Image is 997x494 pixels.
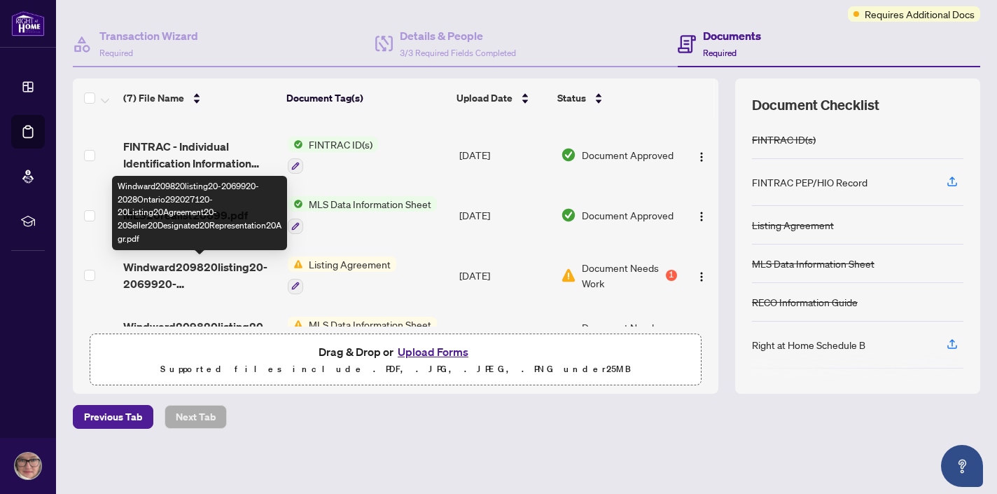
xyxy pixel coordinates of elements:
button: Status IconMLS Data Information Sheet [288,196,437,234]
div: Right at Home Schedule B [752,337,865,352]
span: Listing Agreement [303,256,396,272]
p: Supported files include .PDF, .JPG, .JPEG, .PNG under 25 MB [99,361,692,378]
h4: Documents [703,27,761,44]
img: Document Status [561,268,576,283]
span: Required [99,48,133,58]
span: Document Checklist [752,95,879,115]
span: Document Needs Work [582,260,663,291]
td: [DATE] [454,306,555,366]
td: [DATE] [454,125,555,186]
span: (7) File Name [123,90,184,106]
td: [DATE] [454,185,555,245]
button: Previous Tab [73,405,153,429]
th: Status [552,78,678,118]
div: RECO Information Guide [752,294,858,310]
img: Logo [696,151,707,163]
div: Windward209820listing20-2069920-2028Ontario292027120-20Listing20Agreement20-20Seller20Designated2... [112,176,287,250]
button: Logo [690,144,713,166]
span: Requires Additional Docs [865,6,975,22]
div: MLS Data Information Sheet [752,256,874,271]
td: [DATE] [454,245,555,306]
button: Status IconFINTRAC ID(s) [288,137,378,174]
span: MLS Data Information Sheet [303,317,437,332]
span: Drag & Drop orUpload FormsSupported files include .PDF, .JPG, .JPEG, .PNG under25MB [90,334,701,386]
span: Drag & Drop or [319,343,473,361]
img: Status Icon [288,256,303,272]
div: Listing Agreement [752,217,834,233]
img: Status Icon [288,196,303,212]
img: Document Status [561,207,576,223]
span: Document Approved [582,207,674,223]
button: Status IconListing Agreement [288,256,396,294]
img: Document Status [561,147,576,163]
span: Windward209820listing20-2069920-2028Ontario292027120-20Listing20Agreement20-20Seller20Designated2... [123,259,277,292]
th: Upload Date [451,78,552,118]
div: FINTRAC PEP/HIO Record [752,174,867,190]
h4: Transaction Wizard [99,27,198,44]
button: Next Tab [165,405,227,429]
img: Profile Icon [15,453,41,479]
span: Document Needs Work [582,320,663,350]
span: Windward209820listing20-2069920-20MLS20Property20Information20Form20-20Residential20Sale20and20Le... [123,318,277,352]
span: Required [703,48,737,58]
button: Upload Forms [393,343,473,361]
div: FINTRAC ID(s) [752,132,816,147]
span: FINTRAC ID(s) [303,137,378,152]
button: Logo [690,264,713,287]
img: Logo [696,271,707,282]
span: Document Approved [582,147,674,163]
h4: Details & People [400,27,516,44]
th: Document Tag(s) [281,78,451,118]
th: (7) File Name [118,78,281,118]
button: Logo [690,204,713,226]
img: logo [11,11,45,36]
span: 3/3 Required Fields Completed [400,48,516,58]
button: Open asap [941,445,983,487]
img: Logo [696,211,707,222]
img: Status Icon [288,317,303,332]
button: Status IconMLS Data Information Sheet [288,317,437,355]
span: MLS Data Information Sheet [303,196,437,212]
span: FINTRAC - Individual Identification Information Record.pdf [123,138,277,172]
span: Status [557,90,586,106]
div: 1 [666,270,677,281]
span: Previous Tab [84,406,142,428]
span: Upload Date [456,90,513,106]
img: Status Icon [288,137,303,152]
